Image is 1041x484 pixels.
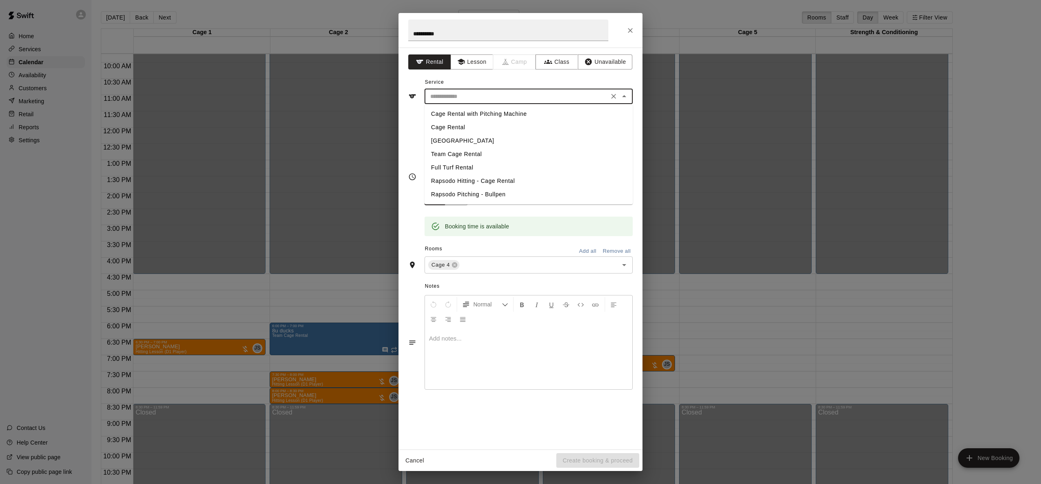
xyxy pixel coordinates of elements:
[530,297,544,312] button: Format Italics
[428,261,453,269] span: Cage 4
[456,312,470,326] button: Justify Align
[408,261,416,269] svg: Rooms
[441,312,455,326] button: Right Align
[559,297,573,312] button: Format Strikethrough
[445,219,509,234] div: Booking time is available
[608,91,619,102] button: Clear
[425,107,633,121] li: Cage Rental with Pitching Machine
[425,280,633,293] span: Notes
[493,54,536,69] span: Camps can only be created in the Services page
[588,297,602,312] button: Insert Link
[575,245,601,258] button: Add all
[623,23,638,38] button: Close
[425,188,633,201] li: Rapsodo Pitching - Bullpen
[515,297,529,312] button: Format Bold
[427,297,440,312] button: Undo
[574,297,588,312] button: Insert Code
[425,246,442,252] span: Rooms
[425,161,633,174] li: Full Turf Rental
[428,260,460,270] div: Cage 4
[408,339,416,347] svg: Notes
[425,121,633,134] li: Cage Rental
[544,297,558,312] button: Format Underline
[425,148,633,161] li: Team Cage Rental
[408,92,416,100] svg: Service
[536,54,578,69] button: Class
[408,173,416,181] svg: Timing
[619,91,630,102] button: Close
[601,245,633,258] button: Remove all
[459,297,512,312] button: Formatting Options
[451,54,493,69] button: Lesson
[607,297,621,312] button: Left Align
[578,54,632,69] button: Unavailable
[425,134,633,148] li: [GEOGRAPHIC_DATA]
[402,453,428,468] button: Cancel
[425,79,444,85] span: Service
[427,312,440,326] button: Center Align
[619,259,630,271] button: Open
[473,300,502,308] span: Normal
[408,54,451,69] button: Rental
[441,297,455,312] button: Redo
[425,174,633,188] li: Rapsodo Hitting - Cage Rental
